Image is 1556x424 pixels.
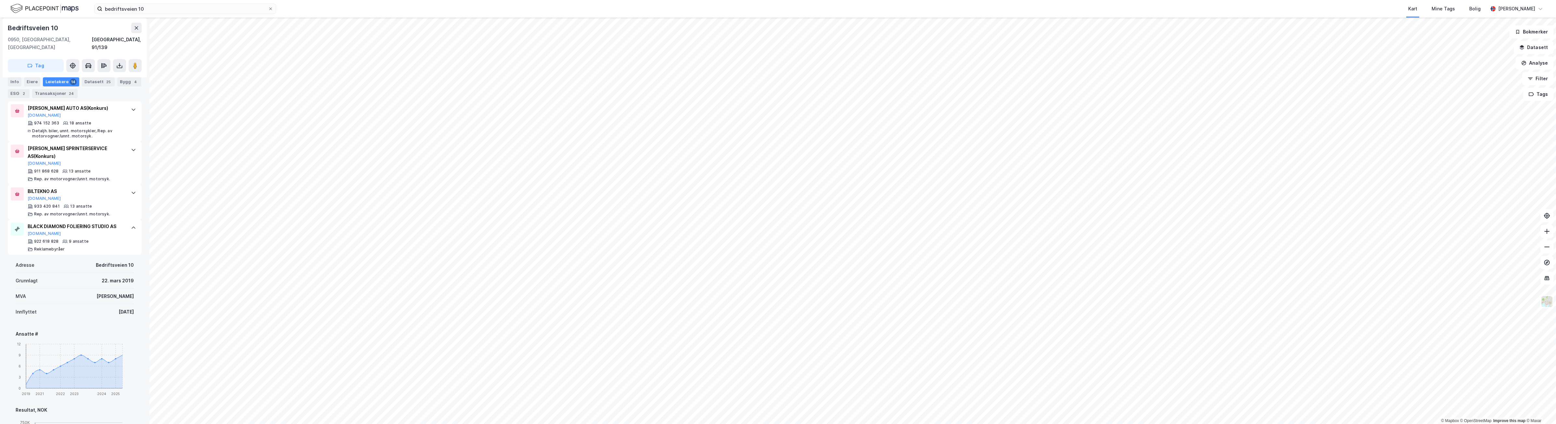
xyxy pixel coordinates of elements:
[96,261,134,269] div: Bedriftsveien 10
[8,77,21,86] div: Info
[1523,88,1553,101] button: Tags
[35,392,44,396] tspan: 2021
[8,36,92,51] div: 0950, [GEOGRAPHIC_DATA], [GEOGRAPHIC_DATA]
[1432,5,1455,13] div: Mine Tags
[92,36,142,51] div: [GEOGRAPHIC_DATA], 91/139
[16,292,26,300] div: MVA
[32,89,78,98] div: Transaksjoner
[19,375,21,379] tspan: 3
[97,392,106,396] tspan: 2024
[1524,393,1556,424] iframe: Chat Widget
[102,4,268,14] input: Søk på adresse, matrikkel, gårdeiere, leietakere eller personer
[70,121,91,126] div: 18 ansatte
[8,89,30,98] div: ESG
[1514,41,1553,54] button: Datasett
[16,261,34,269] div: Adresse
[102,277,134,285] div: 22. mars 2019
[28,187,124,195] div: BILTEKNO AS
[34,247,65,252] div: Reklamebyråer
[19,364,21,368] tspan: 6
[43,77,79,86] div: Leietakere
[20,90,27,97] div: 2
[28,145,124,160] div: [PERSON_NAME] SPRINTERSERVICE AS (Konkurs)
[111,392,120,396] tspan: 2025
[1516,57,1553,70] button: Analyse
[16,308,37,316] div: Innflyttet
[1522,72,1553,85] button: Filter
[1460,418,1492,423] a: OpenStreetMap
[28,196,61,201] button: [DOMAIN_NAME]
[22,392,30,396] tspan: 2019
[34,176,110,182] div: Rep. av motorvogner/unnt. motorsyk.
[16,330,134,338] div: Ansatte #
[1541,295,1553,308] img: Z
[8,59,64,72] button: Tag
[17,342,21,346] tspan: 12
[19,353,21,357] tspan: 9
[1493,418,1525,423] a: Improve this map
[96,292,134,300] div: [PERSON_NAME]
[28,223,124,230] div: BLACK DIAMOND FOLIERING STUDIO AS
[28,161,61,166] button: [DOMAIN_NAME]
[16,406,134,414] div: Resultat, NOK
[34,121,59,126] div: 974 152 363
[32,128,124,139] div: Detaljh. biler, unnt. motorsykler, Rep. av motorvogner/unnt. motorsyk.
[34,212,110,217] div: Rep. av motorvogner/unnt. motorsyk.
[117,77,141,86] div: Bygg
[82,77,115,86] div: Datasett
[1510,25,1553,38] button: Bokmerker
[28,231,61,236] button: [DOMAIN_NAME]
[70,204,92,209] div: 13 ansatte
[19,386,21,390] tspan: 0
[70,392,79,396] tspan: 2023
[56,392,65,396] tspan: 2022
[34,169,58,174] div: 911 868 628
[69,169,91,174] div: 13 ansatte
[119,308,134,316] div: [DATE]
[132,79,139,85] div: 4
[1408,5,1417,13] div: Kart
[1441,418,1459,423] a: Mapbox
[1469,5,1481,13] div: Bolig
[34,204,60,209] div: 933 420 841
[8,23,59,33] div: Bedriftsveien 10
[70,79,77,85] div: 14
[34,239,58,244] div: 922 618 828
[24,77,40,86] div: Eiere
[105,79,112,85] div: 25
[28,113,61,118] button: [DOMAIN_NAME]
[68,90,75,97] div: 24
[10,3,79,14] img: logo.f888ab2527a4732fd821a326f86c7f29.svg
[16,277,38,285] div: Grunnlagt
[1498,5,1535,13] div: [PERSON_NAME]
[69,239,89,244] div: 9 ansatte
[28,104,124,112] div: [PERSON_NAME] AUTO AS (Konkurs)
